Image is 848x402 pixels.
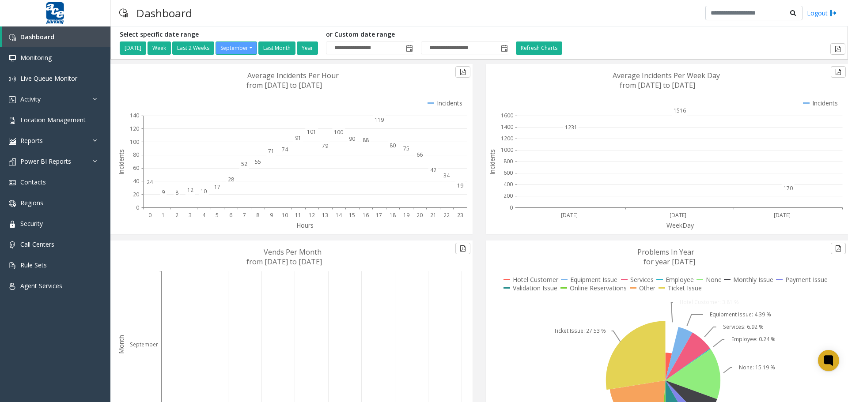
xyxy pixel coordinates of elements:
[322,211,328,219] text: 13
[9,262,16,269] img: 'icon'
[710,311,771,318] text: Equipment Issue: 4.39 %
[390,211,396,219] text: 18
[503,169,513,177] text: 600
[282,146,288,153] text: 74
[20,199,43,207] span: Regions
[133,151,139,158] text: 80
[133,164,139,172] text: 60
[20,136,43,145] span: Reports
[268,147,274,155] text: 71
[130,341,158,348] text: September
[228,176,234,183] text: 28
[241,160,247,168] text: 52
[784,184,793,192] text: 170
[130,112,139,119] text: 140
[133,191,139,198] text: 20
[246,80,322,90] text: from [DATE] to [DATE]
[9,283,16,290] img: 'icon'
[739,364,775,371] text: None: 15.19 %
[375,116,384,124] text: 119
[731,335,776,343] text: Employee: 0.24 %
[282,211,288,219] text: 10
[363,136,369,144] text: 88
[20,240,54,248] span: Call Centers
[644,257,695,267] text: for year [DATE]
[117,335,125,354] text: Month
[501,112,513,119] text: 1600
[20,116,86,124] span: Location Management
[9,158,16,165] img: 'icon'
[20,33,54,41] span: Dashboard
[501,146,513,154] text: 1000
[148,41,171,55] button: Week
[336,211,342,219] text: 14
[565,124,577,131] text: 1231
[322,142,328,150] text: 79
[264,247,322,257] text: Vends Per Month
[2,26,110,47] a: Dashboard
[455,66,470,78] button: Export to pdf
[831,66,846,78] button: Export to pdf
[9,221,16,228] img: 'icon'
[216,41,257,55] button: September
[390,142,396,149] text: 80
[9,241,16,248] img: 'icon'
[258,41,295,55] button: Last Month
[831,243,846,254] button: Export to pdf
[516,41,562,55] button: Refresh Charts
[136,204,139,211] text: 0
[807,8,837,18] a: Logout
[499,42,509,54] span: Toggle popup
[723,323,764,331] text: Services: 6.92 %
[404,42,414,54] span: Toggle popup
[187,186,193,194] text: 12
[830,8,837,18] img: logout
[620,80,695,90] text: from [DATE] to [DATE]
[9,96,16,103] img: 'icon'
[20,74,77,83] span: Live Queue Monitor
[774,211,791,219] text: [DATE]
[147,178,153,186] text: 24
[613,71,720,80] text: Average Incidents Per Week Day
[20,157,71,165] span: Power BI Reports
[202,211,206,219] text: 4
[309,211,315,219] text: 12
[130,125,139,132] text: 120
[674,107,686,114] text: 1516
[326,31,509,38] h5: or Custom date range
[229,211,232,219] text: 6
[296,221,314,229] text: Hours
[20,261,47,269] span: Rule Sets
[501,135,513,142] text: 1200
[363,211,369,219] text: 16
[256,211,259,219] text: 8
[376,211,382,219] text: 17
[148,211,151,219] text: 0
[416,211,423,219] text: 20
[9,75,16,83] img: 'icon'
[430,166,436,174] text: 42
[680,298,739,306] text: Hotel Customer: 3.81 %
[120,41,146,55] button: [DATE]
[307,128,316,135] text: 101
[20,219,43,228] span: Security
[488,149,496,175] text: Incidents
[443,211,450,219] text: 22
[349,135,355,143] text: 90
[455,243,470,254] button: Export to pdf
[349,211,355,219] text: 15
[403,145,409,152] text: 75
[255,158,261,165] text: 55
[430,211,436,219] text: 21
[295,134,301,142] text: 91
[20,178,46,186] span: Contacts
[501,123,513,131] text: 1400
[20,53,52,62] span: Monitoring
[503,158,513,165] text: 800
[554,327,606,334] text: Ticket Issue: 27.53 %
[175,211,178,219] text: 2
[189,211,192,219] text: 3
[443,172,450,179] text: 34
[20,95,41,103] span: Activity
[457,182,463,189] text: 19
